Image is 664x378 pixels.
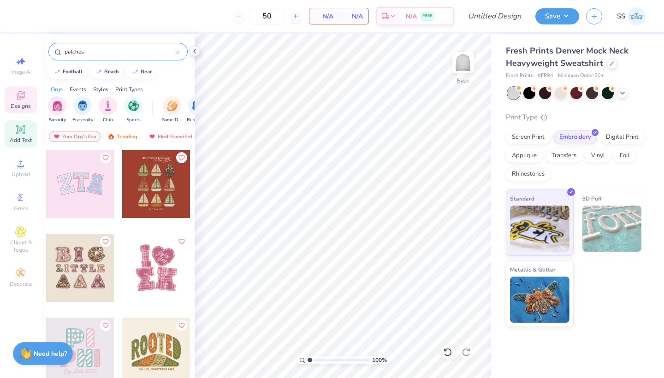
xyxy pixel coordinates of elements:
[176,320,187,331] button: Like
[582,194,602,203] span: 3D Puff
[10,280,32,288] span: Decorate
[72,117,93,124] span: Fraternity
[506,130,551,144] div: Screen Print
[187,96,208,124] button: filter button
[510,194,534,203] span: Standard
[161,96,183,124] div: filter for Game Day
[34,349,67,358] strong: Need help?
[176,152,187,163] button: Like
[11,102,31,110] span: Designs
[5,239,37,254] span: Clipart & logos
[124,96,142,124] button: filter button
[99,96,117,124] button: filter button
[52,100,63,111] img: Sorority Image
[77,100,88,111] img: Fraternity Image
[457,77,469,85] div: Back
[144,131,196,142] div: Most Favorited
[64,47,176,56] input: Try "Alpha"
[585,149,611,163] div: Vinyl
[48,96,66,124] button: filter button
[628,7,646,25] img: Savannah Snape
[249,8,285,24] input: – –
[103,131,142,142] div: Trending
[506,149,543,163] div: Applique
[372,356,387,364] span: 100 %
[558,72,604,80] span: Minimum Order: 50 +
[14,205,28,212] span: Greek
[506,45,628,69] span: Fresh Prints Denver Mock Neck Heavyweight Sweatshirt
[48,96,66,124] div: filter for Sorority
[93,85,108,94] div: Styles
[63,69,83,74] div: football
[148,133,156,140] img: most_fav.gif
[48,65,87,79] button: football
[600,130,645,144] div: Digital Print
[582,206,642,252] img: 3D Puff
[344,12,363,21] span: N/A
[461,7,528,25] input: Untitled Design
[510,277,569,323] img: Metallic & Glitter
[192,100,203,111] img: Rush & Bid Image
[538,72,553,80] span: # FP94
[617,7,646,25] a: SS
[315,12,333,21] span: N/A
[614,149,635,163] div: Foil
[161,96,183,124] button: filter button
[126,117,141,124] span: Sports
[506,72,533,80] span: Fresh Prints
[100,152,111,163] button: Like
[506,112,646,123] div: Print Type
[454,53,472,72] img: Back
[161,117,183,124] span: Game Day
[553,130,597,144] div: Embroidery
[510,206,569,252] img: Standard
[176,236,187,247] button: Like
[100,236,111,247] button: Like
[53,69,61,75] img: trend_line.gif
[506,167,551,181] div: Rhinestones
[49,117,66,124] span: Sorority
[510,265,556,274] span: Metallic & Glitter
[99,96,117,124] div: filter for Club
[72,96,93,124] div: filter for Fraternity
[72,96,93,124] button: filter button
[51,85,63,94] div: Orgs
[535,8,579,24] button: Save
[100,320,111,331] button: Like
[104,69,119,74] div: beach
[126,65,156,79] button: bear
[131,69,139,75] img: trend_line.gif
[187,96,208,124] div: filter for Rush & Bid
[10,68,32,76] span: Image AI
[406,12,417,21] span: N/A
[107,133,115,140] img: trending.gif
[70,85,86,94] div: Events
[12,171,30,178] span: Upload
[167,100,178,111] img: Game Day Image
[422,13,432,19] span: FREE
[49,131,101,142] div: Your Org's Fav
[128,100,139,111] img: Sports Image
[115,85,143,94] div: Print Types
[545,149,582,163] div: Transfers
[53,133,60,140] img: most_fav.gif
[124,96,142,124] div: filter for Sports
[90,65,123,79] button: beach
[187,117,208,124] span: Rush & Bid
[103,117,113,124] span: Club
[141,69,152,74] div: bear
[617,11,625,22] span: SS
[95,69,102,75] img: trend_line.gif
[103,100,113,111] img: Club Image
[10,136,32,144] span: Add Text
